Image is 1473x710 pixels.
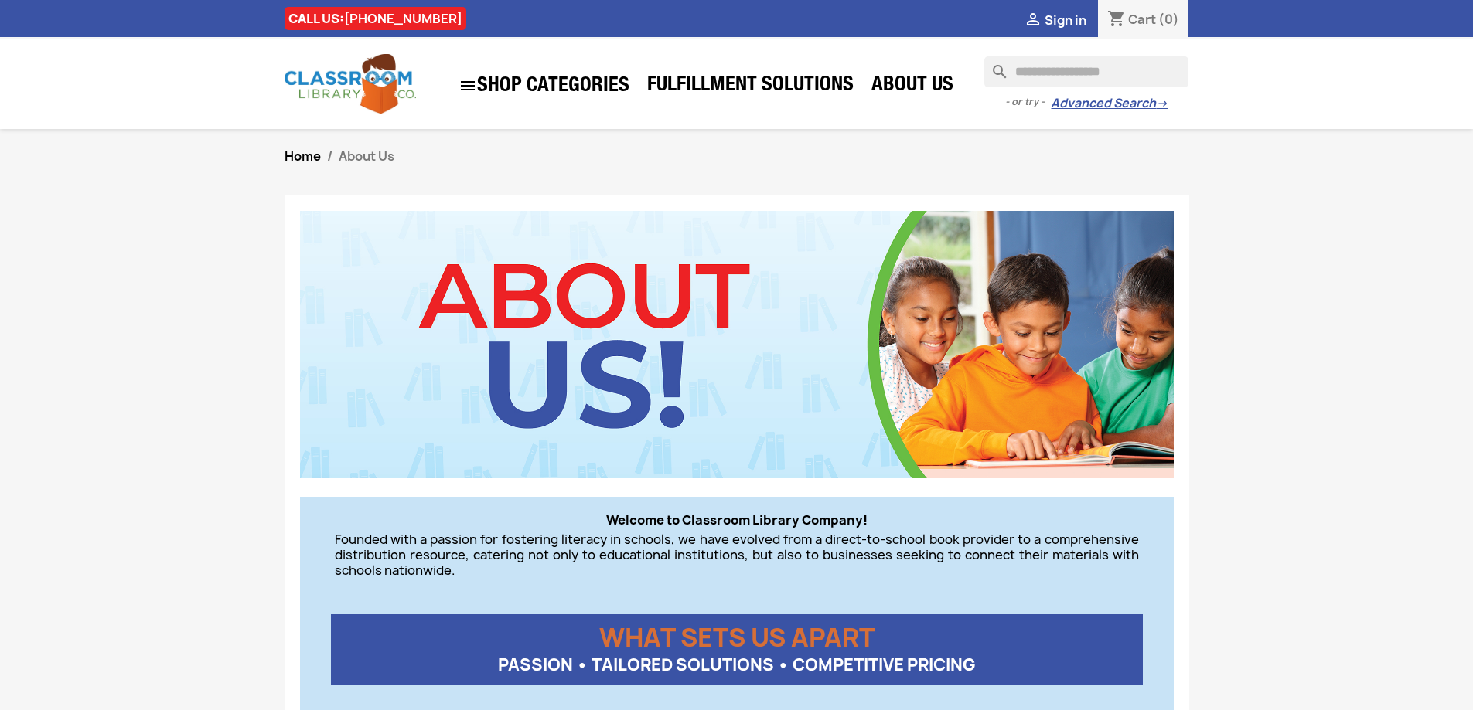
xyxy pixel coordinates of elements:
input: Search [984,56,1188,87]
div: CALL US: [285,7,466,30]
p: PASSION • TAILORED SOLUTIONS • COMPETITIVE PRICING [331,657,1143,685]
i: search [984,56,1003,75]
a: Home [285,148,321,165]
span: (0) [1158,11,1179,28]
a: About Us [864,71,961,102]
p: WHAT SETS US APART [331,614,1143,645]
span: Sign in [1045,12,1086,29]
span: → [1156,96,1168,111]
img: CLC_About_Us.jpg [300,211,1174,478]
span: Cart [1128,11,1156,28]
i:  [459,76,477,95]
i: shopping_cart [1107,11,1126,29]
i:  [1024,12,1042,30]
p: Welcome to Classroom Library Company! [335,512,1139,528]
a: Advanced Search→ [1051,96,1168,111]
img: Classroom Library Company [285,54,416,114]
span: - or try - [1005,94,1051,110]
a: SHOP CATEGORIES [451,69,637,103]
a: [PHONE_NUMBER] [344,10,462,27]
p: Founded with a passion for fostering literacy in schools, we have evolved from a direct-to-school... [335,532,1139,578]
span: About Us [339,148,394,165]
a:  Sign in [1024,12,1086,29]
a: Fulfillment Solutions [639,71,861,102]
